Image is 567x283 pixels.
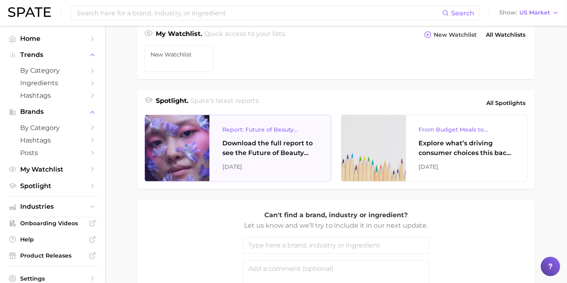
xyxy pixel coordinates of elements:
[20,203,85,210] span: Industries
[20,79,85,87] span: Ingredients
[20,67,85,74] span: by Category
[6,163,98,176] a: My Watchlist
[20,252,85,259] span: Product Releases
[6,122,98,134] a: by Category
[497,8,561,18] button: ShowUS Market
[6,217,98,229] a: Onboarding Videos
[6,180,98,192] a: Spotlight
[484,29,527,40] a: All Watchlists
[20,136,85,144] span: Hashtags
[6,249,98,262] a: Product Releases
[484,96,527,110] a: All Spotlights
[156,96,188,110] h1: Spotlight.
[422,29,479,40] button: New Watchlist
[20,124,85,132] span: by Category
[144,115,331,182] a: Report: Future of Beauty WebinarDownload the full report to see the Future of Beauty trends we un...
[419,125,515,134] div: From Budget Meals to Functional Snacks: Food & Beverage Trends Shaping Consumer Behavior This Sch...
[222,138,318,158] div: Download the full report to see the Future of Beauty trends we unpacked during the webinar.
[341,115,528,182] a: From Budget Meals to Functional Snacks: Food & Beverage Trends Shaping Consumer Behavior This Sch...
[76,6,442,20] input: Search here for a brand, industry, or ingredient
[486,31,525,38] span: All Watchlists
[20,166,85,173] span: My Watchlist
[6,201,98,213] button: Industries
[20,108,85,115] span: Brands
[519,10,550,15] span: US Market
[243,210,429,220] p: Can't find a brand, industry or ingredient?
[20,182,85,190] span: Spotlight
[6,134,98,147] a: Hashtags
[8,7,51,17] img: SPATE
[191,96,260,110] h2: Spate's latest reports.
[20,92,85,99] span: Hashtags
[222,125,318,134] div: Report: Future of Beauty Webinar
[222,162,318,172] div: [DATE]
[6,64,98,77] a: by Category
[6,49,98,61] button: Trends
[419,138,515,158] div: Explore what’s driving consumer choices this back-to-school season From budget-friendly meals to ...
[6,32,98,45] a: Home
[156,29,202,40] h1: My Watchlist.
[419,162,515,172] div: [DATE]
[144,45,213,72] a: New Watchlist
[486,98,525,108] span: All Spotlights
[499,10,517,15] span: Show
[6,147,98,159] a: Posts
[6,77,98,89] a: Ingredients
[451,9,474,17] span: Search
[20,236,85,243] span: Help
[243,220,429,231] p: Let us know and we’ll try to include it in our next update.
[20,275,85,282] span: Settings
[6,89,98,102] a: Hashtags
[6,106,98,118] button: Brands
[6,233,98,245] a: Help
[20,35,85,42] span: Home
[151,51,207,58] span: New Watchlist
[20,220,85,227] span: Onboarding Videos
[434,31,477,38] span: New Watchlist
[205,29,287,40] h2: Quick access to your lists.
[20,51,85,59] span: Trends
[243,237,429,254] input: Type here a brand, industry or ingredient
[20,149,85,157] span: Posts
